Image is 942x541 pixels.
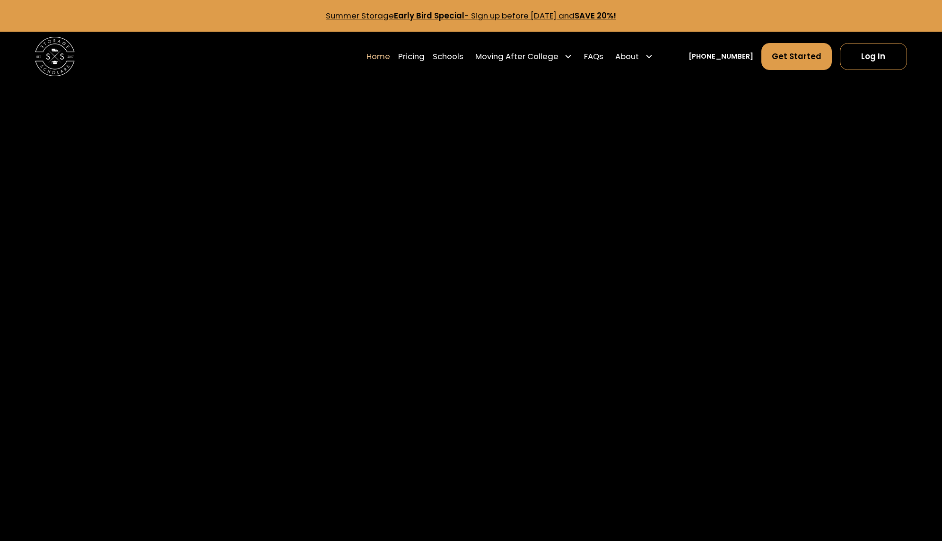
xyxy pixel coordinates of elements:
a: FAQs [584,43,603,70]
div: Moving After College [475,51,558,62]
img: Storage Scholars main logo [35,37,75,77]
a: Summer StorageEarly Bird Special- Sign up before [DATE] andSAVE 20%! [326,10,616,21]
a: Schools [433,43,463,70]
a: [PHONE_NUMBER] [689,51,753,61]
a: Home [366,43,390,70]
strong: Early Bird Special [394,10,464,21]
strong: SAVE 20%! [575,10,616,21]
a: Get Started [761,43,832,70]
a: Log In [840,43,907,70]
div: About [615,51,639,62]
a: Pricing [398,43,425,70]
